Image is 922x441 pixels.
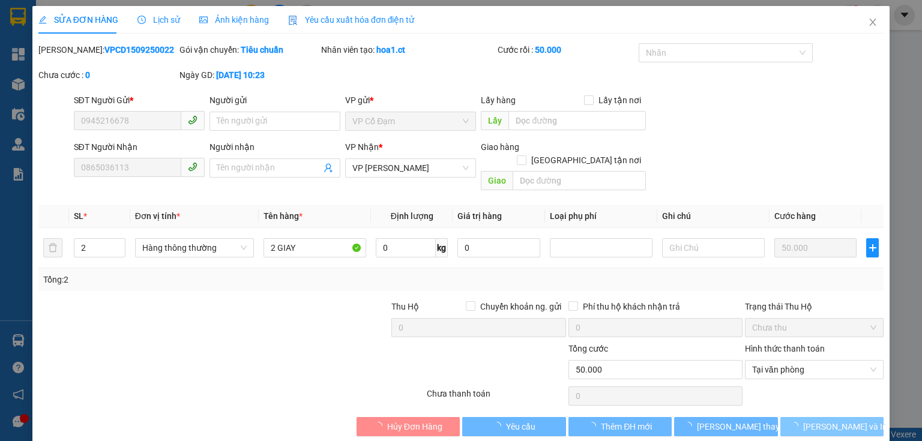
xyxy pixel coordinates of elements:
[112,29,502,44] li: Cổ Đạm, xã [GEOGRAPHIC_DATA], [GEOGRAPHIC_DATA]
[241,45,283,55] b: Tiêu chuẩn
[481,142,519,152] span: Giao hàng
[866,238,879,257] button: plus
[199,15,269,25] span: Ảnh kiện hàng
[357,417,460,436] button: Hủy Đơn Hàng
[745,300,884,313] div: Trạng thái Thu Hộ
[264,238,366,257] input: VD: Bàn, Ghế
[324,163,333,173] span: user-add
[568,344,608,353] span: Tổng cước
[436,238,448,257] span: kg
[803,420,887,433] span: [PERSON_NAME] và In
[43,273,357,286] div: Tổng: 2
[188,115,197,125] span: phone
[179,68,318,82] div: Ngày GD:
[216,70,265,80] b: [DATE] 10:23
[85,70,90,80] b: 0
[135,211,180,221] span: Đơn vị tính
[674,417,778,436] button: [PERSON_NAME] thay đổi
[179,43,318,56] div: Gói vận chuyển:
[774,211,816,221] span: Cước hàng
[508,111,646,130] input: Dọc đường
[288,15,415,25] span: Yêu cầu xuất hóa đơn điện tử
[578,300,685,313] span: Phí thu hộ khách nhận trả
[498,43,636,56] div: Cước rồi :
[137,16,146,24] span: clock-circle
[137,15,180,25] span: Lịch sử
[38,16,47,24] span: edit
[867,243,878,253] span: plus
[15,87,209,107] b: GỬI : VP [PERSON_NAME]
[352,159,469,177] span: VP Hoàng Liệt
[481,95,516,105] span: Lấy hàng
[188,162,197,172] span: phone
[545,205,657,228] th: Loại phụ phí
[462,417,566,436] button: Yêu cầu
[321,43,495,56] div: Nhân viên tạo:
[391,211,433,221] span: Định lượng
[352,112,469,130] span: VP Cổ Đạm
[868,17,878,27] span: close
[15,15,75,75] img: logo.jpg
[568,417,672,436] button: Thêm ĐH mới
[376,45,405,55] b: hoa1.ct
[104,45,174,55] b: VPCD1509250022
[535,45,561,55] b: 50.000
[387,420,442,433] span: Hủy Đơn Hàng
[745,344,825,353] label: Hình thức thanh toán
[856,6,890,40] button: Close
[345,142,379,152] span: VP Nhận
[391,302,419,311] span: Thu Hộ
[426,387,567,408] div: Chưa thanh toán
[684,422,697,430] span: loading
[790,422,803,430] span: loading
[209,94,340,107] div: Người gửi
[513,171,646,190] input: Dọc đường
[481,171,513,190] span: Giao
[526,154,646,167] span: [GEOGRAPHIC_DATA] tận nơi
[112,44,502,59] li: Hotline: 1900252555
[493,422,506,430] span: loading
[374,422,387,430] span: loading
[774,238,857,257] input: 0
[506,420,535,433] span: Yêu cầu
[697,420,793,433] span: [PERSON_NAME] thay đổi
[199,16,208,24] span: picture
[38,43,177,56] div: [PERSON_NAME]:
[662,238,765,257] input: Ghi Chú
[74,140,205,154] div: SĐT Người Nhận
[457,211,502,221] span: Giá trị hàng
[288,16,298,25] img: icon
[601,420,652,433] span: Thêm ĐH mới
[752,361,876,379] span: Tại văn phòng
[657,205,770,228] th: Ghi chú
[74,94,205,107] div: SĐT Người Gửi
[38,68,177,82] div: Chưa cước :
[752,319,876,337] span: Chưa thu
[594,94,646,107] span: Lấy tận nơi
[481,111,508,130] span: Lấy
[43,238,62,257] button: delete
[475,300,566,313] span: Chuyển khoản ng. gửi
[74,211,83,221] span: SL
[780,417,884,436] button: [PERSON_NAME] và In
[38,15,118,25] span: SỬA ĐƠN HÀNG
[142,239,247,257] span: Hàng thông thường
[588,422,601,430] span: loading
[264,211,303,221] span: Tên hàng
[345,94,476,107] div: VP gửi
[209,140,340,154] div: Người nhận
